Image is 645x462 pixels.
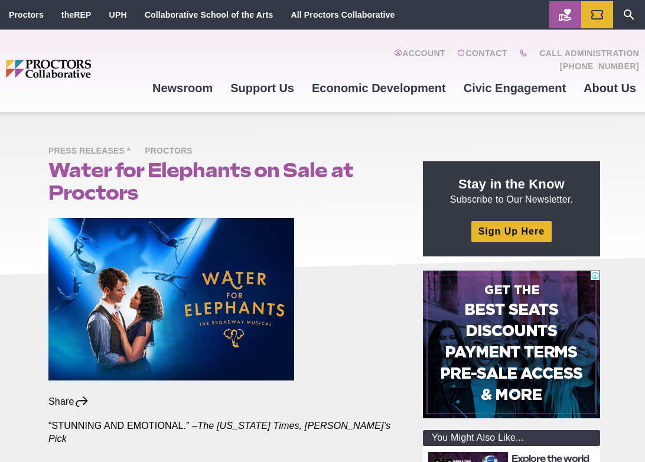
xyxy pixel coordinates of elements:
a: Newsroom [144,72,221,104]
a: Civic Engagement [455,72,575,104]
a: Support Us [221,72,303,104]
span: Support Us [230,82,294,95]
span: Newsroom [152,82,213,95]
span: Sign Up Here [478,226,545,236]
iframe: Advertisement [423,271,600,418]
span: “STUNNING AND EMOTIONAL.” – [48,421,197,431]
span: Civic Engagement [464,82,566,95]
span: [PHONE_NUMBER] [548,61,639,71]
a: Account [394,48,445,72]
a: Collaborative School of the Arts [145,10,273,19]
img: Proctors logo [6,60,144,78]
a: Proctors [9,10,44,19]
span: Water for Elephants on Sale at Proctors [48,158,353,204]
a: All Proctors Collaborative [291,10,395,19]
span: Press Releases * [48,144,136,159]
a: Search [613,1,645,28]
a: [PHONE_NUMBER] [548,58,639,72]
span: You Might Also Like... [432,432,524,443]
span: Proctors [145,144,198,159]
a: Sign Up Here [471,221,552,242]
a: UPH [109,10,127,19]
span: The [US_STATE] Times, [PERSON_NAME]’s Pick [48,421,390,444]
span: Stay in the Know [458,177,565,191]
span: Share [48,395,74,408]
span: Call Administration [527,48,639,58]
a: Proctors [145,145,204,155]
span: Economic Development [312,82,446,95]
span: Contact [466,48,507,58]
span: About Us [584,82,636,95]
a: theREP [61,10,92,19]
span: Subscribe to Our Newsletter. [450,194,573,204]
a: Press Releases * [48,145,142,155]
a: Contact [457,48,507,72]
a: About Us [575,72,645,104]
span: Account [402,48,445,58]
a: Economic Development [303,72,455,104]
